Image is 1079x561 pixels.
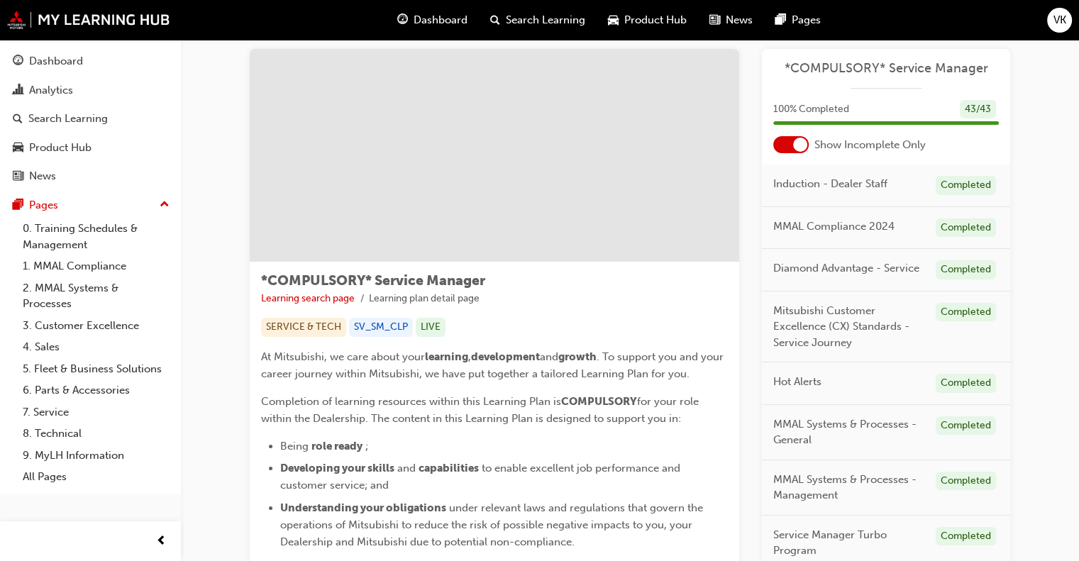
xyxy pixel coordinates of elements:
span: 100 % Completed [773,101,849,118]
div: Completed [936,416,996,435]
a: 8. Technical [17,423,175,445]
a: Product Hub [6,135,175,161]
a: Dashboard [6,48,175,74]
button: Pages [6,192,175,218]
span: for your role within the Dealership. The content in this Learning Plan is designed to support you... [261,395,702,425]
div: LIVE [416,318,446,337]
span: search-icon [13,113,23,126]
a: 6. Parts & Accessories [17,379,175,401]
span: MMAL Systems & Processes - Management [773,472,924,504]
span: MMAL Compliance 2024 [773,218,895,235]
span: Search Learning [506,12,585,28]
span: guage-icon [397,11,408,29]
a: 1. MMAL Compliance [17,255,175,277]
span: Understanding your obligations [280,501,446,514]
div: Completed [936,260,996,279]
div: Analytics [29,82,73,99]
a: 5. Fleet & Business Solutions [17,358,175,380]
span: under relevant laws and regulations that govern the operations of Mitsubishi to reduce the risk o... [280,501,706,548]
span: prev-icon [156,533,167,550]
span: VK [1053,12,1066,28]
a: 7. Service [17,401,175,423]
div: Completed [936,303,996,322]
a: News [6,163,175,189]
div: Dashboard [29,53,83,70]
div: Search Learning [28,111,108,127]
span: At Mitsubishi, we care about your [261,350,425,363]
span: ; [365,440,368,452]
span: Induction - Dealer Staff [773,176,887,192]
span: Completion of learning resources within this Learning Plan is [261,395,561,408]
span: . To support you and your career journey within Mitsubishi, we have put together a tailored Learn... [261,350,726,380]
div: Completed [936,472,996,491]
span: role ready [311,440,363,452]
a: news-iconNews [698,6,764,35]
span: news-icon [709,11,720,29]
span: learning [425,350,468,363]
a: pages-iconPages [764,6,832,35]
span: Diamond Advantage - Service [773,260,919,277]
a: guage-iconDashboard [386,6,479,35]
span: *COMPULSORY* Service Manager [261,272,485,289]
div: SERVICE & TECH [261,318,346,337]
span: and [397,462,416,474]
div: Pages [29,197,58,213]
span: search-icon [490,11,500,29]
span: Show Incomplete Only [814,137,926,153]
div: SV_SM_CLP [349,318,413,337]
a: 9. MyLH Information [17,445,175,467]
span: Dashboard [414,12,467,28]
span: Service Manager Turbo Program [773,527,924,559]
span: growth [558,350,597,363]
a: 2. MMAL Systems & Processes [17,277,175,315]
span: news-icon [13,170,23,183]
button: DashboardAnalyticsSearch LearningProduct HubNews [6,45,175,192]
a: Learning search page [261,292,355,304]
span: capabilities [419,462,479,474]
div: Product Hub [29,140,92,156]
div: News [29,168,56,184]
a: Analytics [6,77,175,104]
span: Product Hub [624,12,687,28]
img: mmal [7,11,170,29]
button: VK [1047,8,1072,33]
a: search-iconSearch Learning [479,6,597,35]
span: Mitsubishi Customer Excellence (CX) Standards - Service Journey [773,303,924,351]
span: , [468,350,471,363]
span: Hot Alerts [773,374,821,390]
a: 3. Customer Excellence [17,315,175,337]
a: *COMPULSORY* Service Manager [773,60,999,77]
div: Completed [936,527,996,546]
span: and [540,350,558,363]
div: Completed [936,218,996,238]
div: 43 / 43 [960,100,996,119]
span: car-icon [13,142,23,155]
span: Developing your skills [280,462,394,474]
a: All Pages [17,466,175,488]
span: pages-icon [13,199,23,212]
a: 4. Sales [17,336,175,358]
span: News [726,12,753,28]
span: to enable excellent job performance and customer service; and [280,462,683,491]
a: car-iconProduct Hub [597,6,698,35]
span: car-icon [608,11,619,29]
span: MMAL Systems & Processes - General [773,416,924,448]
span: Being [280,440,309,452]
div: Completed [936,374,996,393]
li: Learning plan detail page [369,291,480,307]
span: development [471,350,540,363]
span: up-icon [160,196,170,214]
span: COMPULSORY [561,395,637,408]
span: pages-icon [775,11,786,29]
div: Completed [936,176,996,195]
span: guage-icon [13,55,23,68]
span: chart-icon [13,84,23,97]
a: 0. Training Schedules & Management [17,218,175,255]
a: Search Learning [6,106,175,132]
span: Pages [792,12,821,28]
